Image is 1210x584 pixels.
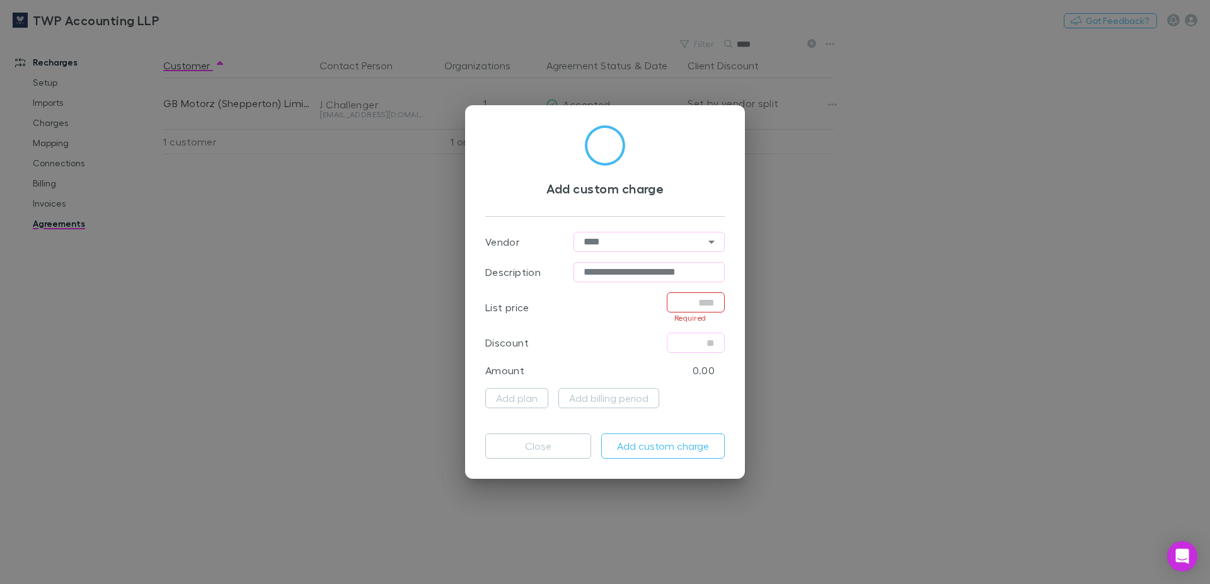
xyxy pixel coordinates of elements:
[485,265,541,280] p: Description
[693,363,715,378] p: 0.00
[485,363,524,378] p: Amount
[485,388,548,408] button: Add plan
[485,234,519,249] p: Vendor
[703,233,720,251] button: Open
[485,433,591,459] button: Close
[558,388,659,408] button: Add billing period
[485,300,529,315] p: List price
[485,335,529,350] p: Discount
[667,314,725,323] p: Required
[485,181,725,196] h3: Add custom charge
[1167,541,1197,571] div: Open Intercom Messenger
[601,433,725,459] button: Add custom charge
